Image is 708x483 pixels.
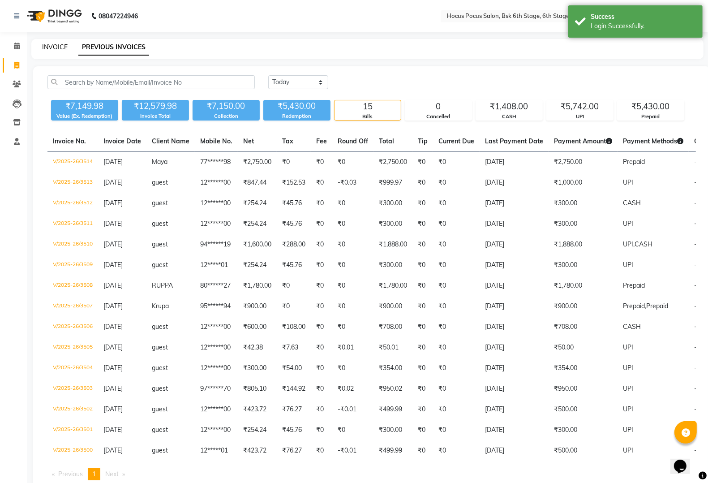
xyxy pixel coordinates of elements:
span: - [694,158,697,166]
td: -₹0.01 [332,440,373,461]
span: UPI [623,405,633,413]
span: UPI, [623,240,635,248]
span: Prepaid, [623,302,646,310]
span: - [694,384,697,392]
span: Mobile No. [200,137,232,145]
iframe: chat widget [670,447,699,474]
div: ₹7,150.00 [193,100,260,112]
span: - [694,323,697,331]
span: - [694,343,697,351]
span: Payment Amount [554,137,612,145]
div: CASH [476,113,542,121]
td: V/2025-26/3509 [47,255,98,276]
span: UPI [623,261,633,269]
span: Payment Methods [623,137,683,145]
span: Krupa [152,302,169,310]
div: ₹12,579.98 [122,100,189,112]
td: [DATE] [480,358,549,379]
td: ₹0 [311,152,332,173]
td: ₹300.00 [373,420,412,440]
a: INVOICE [42,43,68,51]
td: ₹1,000.00 [549,172,618,193]
td: [DATE] [480,214,549,234]
td: V/2025-26/3512 [47,193,98,214]
td: ₹1,780.00 [549,276,618,296]
span: Prepaid [623,281,645,289]
td: ₹0 [332,214,373,234]
span: - [694,240,697,248]
td: ₹499.99 [373,440,412,461]
div: ₹5,430.00 [263,100,330,112]
td: ₹0 [433,234,480,255]
div: Cancelled [405,113,472,121]
td: ₹0 [412,214,433,234]
td: [DATE] [480,337,549,358]
div: Redemption [263,112,330,120]
td: ₹708.00 [373,317,412,337]
div: 15 [335,100,401,113]
td: ₹0 [433,358,480,379]
td: ₹0 [433,420,480,440]
td: ₹900.00 [373,296,412,317]
td: ₹0 [311,440,332,461]
td: ₹300.00 [549,255,618,276]
td: ₹0 [311,172,332,193]
td: [DATE] [480,152,549,173]
td: ₹45.76 [277,193,311,214]
td: ₹0 [412,172,433,193]
td: ₹900.00 [238,296,277,317]
td: ₹0 [311,379,332,399]
td: ₹152.53 [277,172,311,193]
td: ₹0 [277,152,311,173]
td: ₹0 [412,255,433,276]
td: ₹0 [433,440,480,461]
span: CASH [623,199,641,207]
a: PREVIOUS INVOICES [78,39,149,56]
span: Round Off [338,137,368,145]
span: guest [152,323,168,331]
span: guest [152,384,168,392]
td: ₹288.00 [277,234,311,255]
span: Net [243,137,254,145]
span: guest [152,220,168,228]
span: Tax [282,137,293,145]
td: ₹108.00 [277,317,311,337]
td: ₹1,888.00 [549,234,618,255]
td: ₹1,600.00 [238,234,277,255]
span: [DATE] [103,426,123,434]
input: Search by Name/Mobile/Email/Invoice No [47,75,255,89]
span: - [694,364,697,372]
span: Tip [418,137,428,145]
td: -₹0.03 [332,172,373,193]
td: ₹0 [412,420,433,440]
td: ₹300.00 [549,193,618,214]
td: [DATE] [480,296,549,317]
td: V/2025-26/3502 [47,399,98,420]
span: UPI [623,426,633,434]
td: ₹354.00 [549,358,618,379]
td: ₹45.76 [277,214,311,234]
td: [DATE] [480,234,549,255]
div: Collection [193,112,260,120]
span: Next [105,470,119,478]
span: Prepaid [623,158,645,166]
span: UPI [623,384,633,392]
span: UPI [623,220,633,228]
td: V/2025-26/3513 [47,172,98,193]
span: Total [379,137,394,145]
span: - [694,302,697,310]
td: ₹300.00 [549,420,618,440]
td: ₹0 [332,276,373,296]
td: ₹0 [412,399,433,420]
span: [DATE] [103,220,123,228]
div: Login Successfully. [591,22,696,31]
td: [DATE] [480,399,549,420]
div: 0 [405,100,472,113]
td: ₹354.00 [373,358,412,379]
td: ₹0 [433,276,480,296]
td: ₹0 [332,234,373,255]
span: Fee [316,137,327,145]
span: guest [152,343,168,351]
td: ₹0.02 [332,379,373,399]
span: - [694,199,697,207]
